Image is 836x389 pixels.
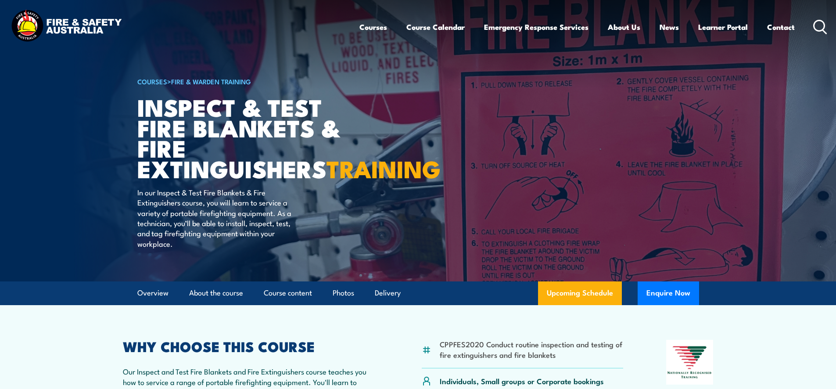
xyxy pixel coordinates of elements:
a: Contact [767,15,795,39]
h6: > [137,76,354,86]
button: Enquire Now [638,281,699,305]
h1: Inspect & Test Fire Blankets & Fire Extinguishers [137,97,354,179]
p: Individuals, Small groups or Corporate bookings [440,376,604,386]
a: About the course [189,281,243,305]
a: COURSES [137,76,167,86]
a: News [660,15,679,39]
p: In our Inspect & Test Fire Blankets & Fire Extinguishers course, you will learn to service a vari... [137,187,298,249]
a: Delivery [375,281,401,305]
a: Photos [333,281,354,305]
a: About Us [608,15,640,39]
a: Emergency Response Services [484,15,588,39]
a: Fire & Warden Training [171,76,251,86]
strong: TRAINING [327,150,441,186]
li: CPPFES2020 Conduct routine inspection and testing of fire extinguishers and fire blankets [440,339,624,360]
a: Course content [264,281,312,305]
a: Course Calendar [406,15,465,39]
a: Courses [359,15,387,39]
a: Upcoming Schedule [538,281,622,305]
a: Learner Portal [698,15,748,39]
img: Nationally Recognised Training logo. [666,340,714,385]
a: Overview [137,281,169,305]
h2: WHY CHOOSE THIS COURSE [123,340,379,352]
